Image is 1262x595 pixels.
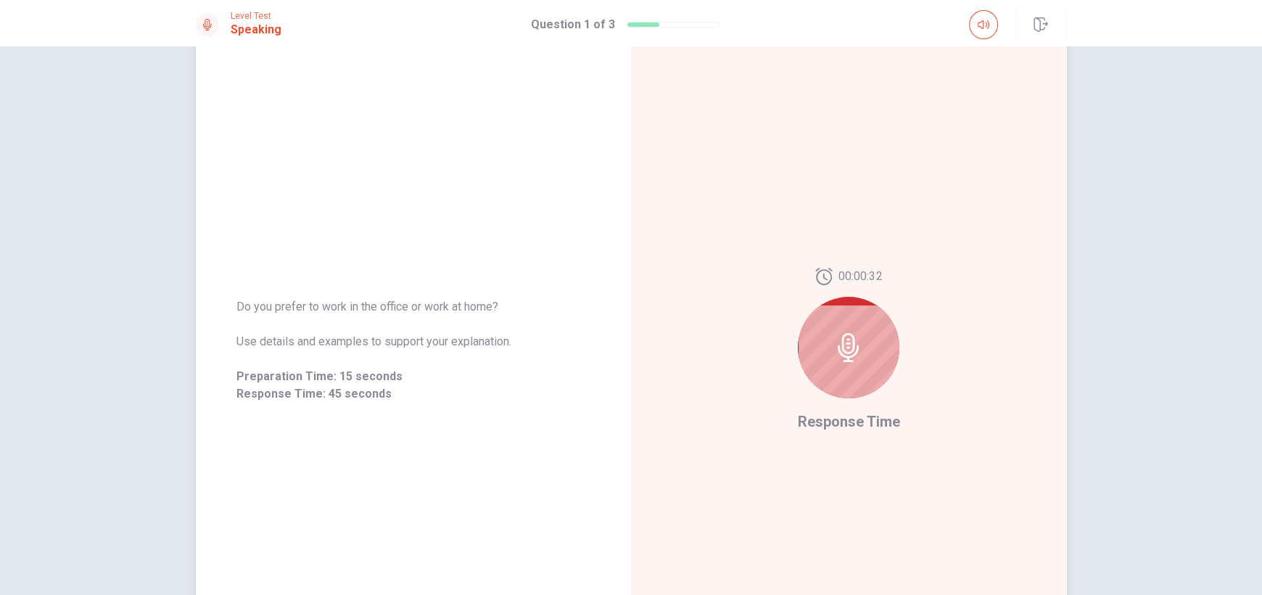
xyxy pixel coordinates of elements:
span: Response Time: 45 seconds [236,385,590,403]
span: Do you prefer to work in the office or work at home? [236,298,590,316]
span: 00:00:32 [838,268,882,285]
span: Use details and examples to support your explanation. [236,333,590,350]
span: Level Test [231,11,281,21]
h1: Speaking [231,21,281,38]
span: Response Time [798,413,900,430]
span: Preparation Time: 15 seconds [236,368,590,385]
h1: Question 1 of 3 [531,16,615,33]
